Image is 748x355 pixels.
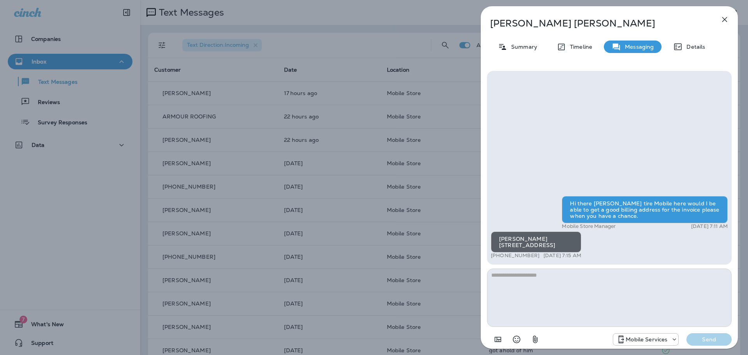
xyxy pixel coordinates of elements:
button: Add in a premade template [490,332,506,347]
p: [DATE] 7:11 AM [691,223,728,230]
p: Messaging [621,44,654,50]
p: Summary [507,44,537,50]
p: [DATE] 7:15 AM [543,253,581,259]
div: Hi there [PERSON_NAME] tire Mobile here would I be able to get a good billing address for the inv... [562,196,728,223]
p: [PERSON_NAME] [PERSON_NAME] [490,18,703,29]
button: Select an emoji [509,332,524,347]
div: +1 (402) 537-0264 [613,335,678,344]
p: Mobile Services [626,336,667,343]
p: Mobile Store Manager [562,223,616,230]
p: [PHONE_NUMBER] [491,253,540,259]
p: Details [683,44,705,50]
p: Timeline [566,44,592,50]
div: [PERSON_NAME] [STREET_ADDRESS] [491,231,581,253]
